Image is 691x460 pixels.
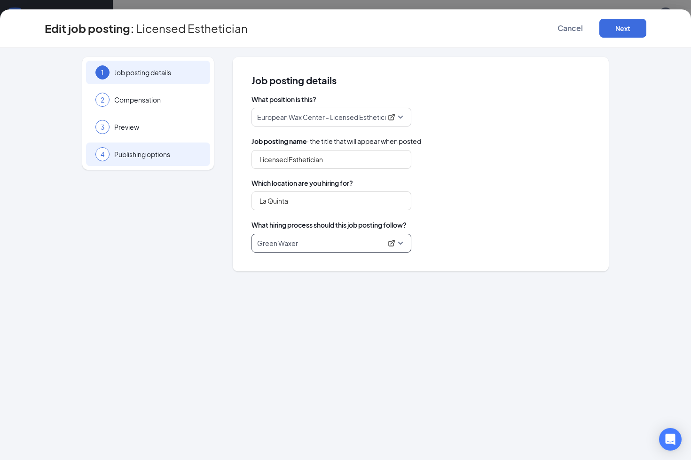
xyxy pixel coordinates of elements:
p: Green Waxer [257,238,298,248]
span: 2 [101,95,104,104]
div: Green Waxer [257,238,397,248]
b: Job posting name [251,137,307,145]
svg: ExternalLink [388,239,395,247]
div: Open Intercom Messenger [659,428,682,451]
span: Job posting details [251,76,590,85]
p: European Wax Center - Licensed Esthetician [257,112,386,122]
span: Publishing options [114,150,201,159]
span: 4 [101,150,104,159]
span: What position is this? [251,95,590,104]
button: Next [599,19,646,38]
span: Compensation [114,95,201,104]
span: Job posting details [114,68,201,77]
svg: ExternalLink [388,113,395,121]
span: 1 [101,68,104,77]
span: · the title that will appear when posted [251,136,421,146]
span: Licensed Esthetician [136,24,248,33]
span: Preview [114,122,201,132]
span: Cancel [558,24,583,33]
div: European Wax Center - Licensed Esthetician [257,112,397,122]
h3: Edit job posting: [45,20,134,36]
span: What hiring process should this job posting follow? [251,220,407,230]
span: Which location are you hiring for? [251,178,590,188]
span: 3 [101,122,104,132]
button: Cancel [547,19,594,38]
